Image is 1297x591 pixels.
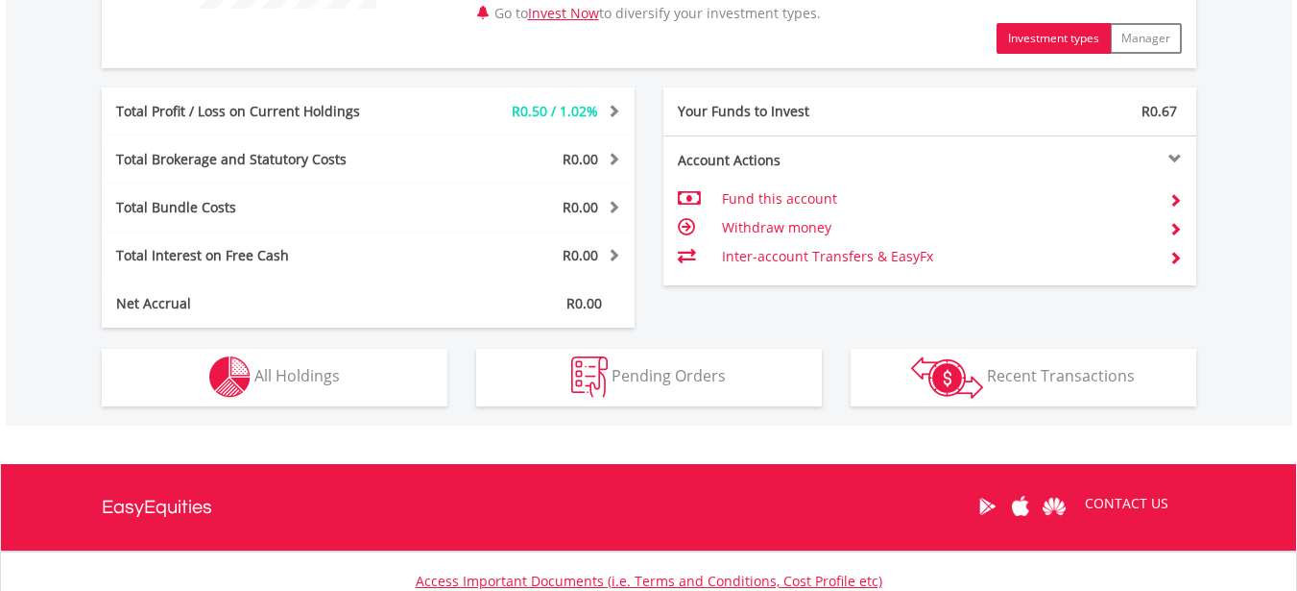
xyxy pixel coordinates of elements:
[563,198,598,216] span: R0.00
[612,365,726,386] span: Pending Orders
[102,349,447,406] button: All Holdings
[563,150,598,168] span: R0.00
[416,572,882,590] a: Access Important Documents (i.e. Terms and Conditions, Cost Profile etc)
[911,357,983,399] img: transactions-zar-wht.png
[102,150,413,169] div: Total Brokerage and Statutory Costs
[1141,102,1177,120] span: R0.67
[1004,477,1038,536] a: Apple
[102,246,413,265] div: Total Interest on Free Cash
[254,365,340,386] span: All Holdings
[476,349,822,406] button: Pending Orders
[512,102,598,120] span: R0.50 / 1.02%
[1038,477,1071,536] a: Huawei
[722,242,1153,271] td: Inter-account Transfers & EasyFx
[209,357,251,398] img: holdings-wht.png
[722,185,1153,213] td: Fund this account
[663,151,930,170] div: Account Actions
[563,246,598,264] span: R0.00
[102,198,413,217] div: Total Bundle Costs
[971,477,1004,536] a: Google Play
[722,213,1153,242] td: Withdraw money
[102,464,212,551] a: EasyEquities
[102,294,413,313] div: Net Accrual
[851,349,1196,406] button: Recent Transactions
[1110,23,1182,54] button: Manager
[997,23,1111,54] button: Investment types
[566,294,602,312] span: R0.00
[987,365,1135,386] span: Recent Transactions
[1071,477,1182,530] a: CONTACT US
[528,4,599,22] a: Invest Now
[102,102,413,121] div: Total Profit / Loss on Current Holdings
[571,357,608,398] img: pending_instructions-wht.png
[663,102,930,121] div: Your Funds to Invest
